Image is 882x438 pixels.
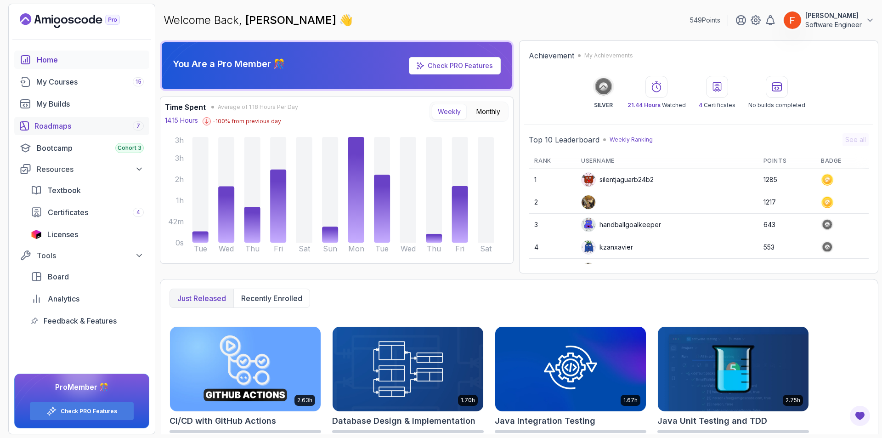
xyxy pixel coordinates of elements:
tspan: Thu [427,244,441,253]
h2: Achievement [529,50,574,61]
a: courses [14,73,149,91]
h2: Database Design & Implementation [332,415,475,427]
button: Check PRO Features [29,402,134,421]
img: default monster avatar [582,218,595,232]
h3: Time Spent [165,102,206,113]
a: builds [14,95,149,113]
tspan: Wed [401,244,416,253]
tspan: 3h [175,154,184,163]
div: btharwani [581,262,629,277]
img: CI/CD with GitHub Actions card [170,327,321,411]
p: -100 % from previous day [213,118,281,125]
p: Recently enrolled [241,293,302,304]
a: Check PRO Features [428,62,493,69]
button: Recently enrolled [233,289,310,307]
tspan: Thu [245,244,260,253]
th: Badge [815,154,869,169]
div: Tools [37,250,144,261]
p: Welcome Back, [164,13,353,28]
tspan: 3h [175,136,184,145]
td: 5 [529,259,576,281]
h2: Top 10 Leaderboard [529,134,599,145]
span: Board [48,271,69,282]
h2: CI/CD with GitHub Actions [170,415,276,427]
button: user profile image[PERSON_NAME]Software Engineer [783,11,875,29]
div: silentjaguarb24b2 [581,172,654,187]
p: You Are a Pro Member 🎊 [173,57,285,70]
img: Java Integration Testing card [495,327,646,411]
span: Textbook [47,185,81,196]
span: Licenses [47,229,78,240]
span: [PERSON_NAME] [245,13,339,27]
tspan: Tue [194,244,207,253]
p: 2.63h [297,397,312,404]
tspan: Sat [480,244,492,253]
span: 4 [136,209,140,216]
td: 1217 [758,191,815,214]
div: handballgoalkeeper [581,217,661,232]
td: 1 [529,169,576,191]
span: 21.44 Hours [628,102,661,108]
span: Analytics [48,293,79,304]
a: board [25,267,149,286]
button: Weekly [432,104,467,119]
img: default monster avatar [582,240,595,254]
div: Home [37,54,144,65]
a: roadmaps [14,117,149,135]
td: 553 [758,236,815,259]
tspan: 1h [176,196,184,205]
a: Check PRO Features [61,408,117,415]
a: Landing page [20,13,141,28]
button: Resources [14,161,149,177]
td: 1285 [758,169,815,191]
tspan: 2h [175,175,184,184]
a: licenses [25,225,149,244]
span: Feedback & Features [44,315,117,326]
h2: Java Unit Testing and TDD [657,415,767,427]
td: 643 [758,214,815,236]
a: certificates [25,203,149,222]
th: Points [758,154,815,169]
tspan: Tue [375,244,389,253]
a: home [14,51,149,69]
th: Username [576,154,758,169]
td: 3 [529,214,576,236]
span: 7 [136,122,140,130]
tspan: Fri [274,244,283,253]
button: See all [842,133,869,146]
td: 2 [529,191,576,214]
p: 2.75h [786,397,800,404]
span: Average of 1.18 Hours Per Day [218,103,298,111]
p: My Achievements [584,52,633,59]
button: Just released [170,289,233,307]
p: [PERSON_NAME] [805,11,862,20]
span: 15 [136,78,141,85]
a: bootcamp [14,139,149,157]
p: No builds completed [748,102,805,109]
a: Check PRO Features [409,57,501,74]
span: Cohort 3 [118,144,141,152]
img: Java Unit Testing and TDD card [658,327,808,411]
button: Monthly [470,104,506,119]
p: Software Engineer [805,20,862,29]
div: kzanxavier [581,240,633,255]
th: Rank [529,154,576,169]
tspan: 42m [168,217,184,226]
p: 549 Points [690,16,720,25]
div: Roadmaps [34,120,144,131]
a: analytics [25,290,149,308]
div: Resources [37,164,144,175]
div: My Courses [36,76,144,87]
img: user profile image [582,263,595,277]
button: Tools [14,247,149,264]
span: Certificates [48,207,88,218]
tspan: 0s [175,238,184,247]
tspan: Sun [323,244,337,253]
tspan: Wed [219,244,234,253]
img: user profile image [582,195,595,209]
div: My Builds [36,98,144,109]
img: default monster avatar [582,173,595,187]
td: 4 [529,236,576,259]
p: Certificates [699,102,735,109]
p: SILVER [594,102,613,109]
